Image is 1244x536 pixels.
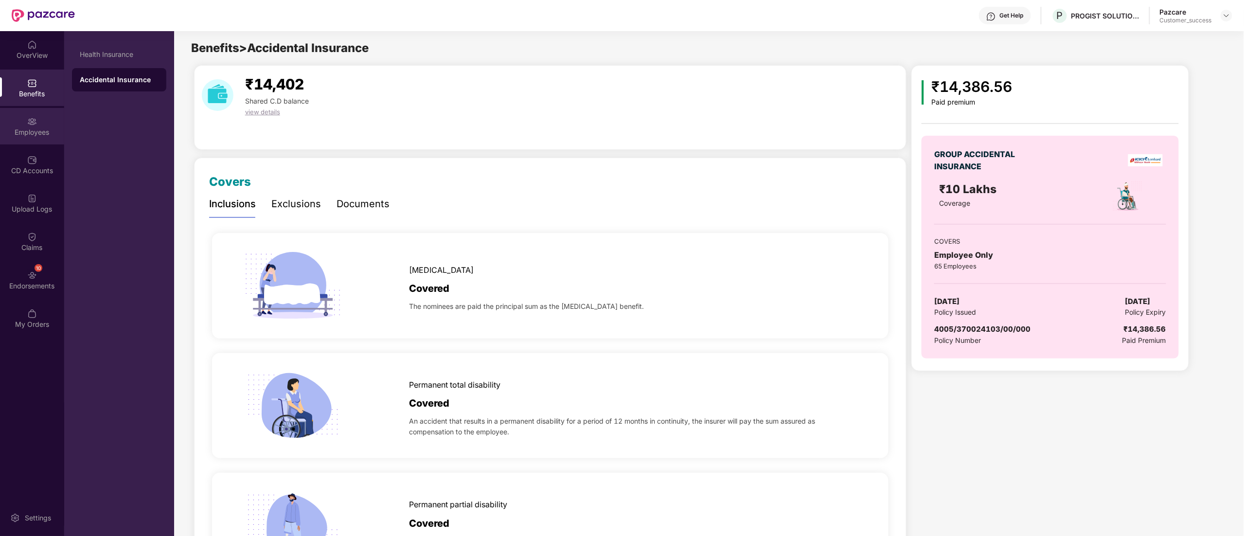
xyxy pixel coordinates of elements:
[10,513,20,523] img: svg+xml;base64,PHN2ZyBpZD0iU2V0dGluZy0yMHgyMCIgeG1sbnM9Imh0dHA6Ly93d3cudzMub3JnLzIwMDAvc3ZnIiB3aW...
[1223,12,1230,19] img: svg+xml;base64,PHN2ZyBpZD0iRHJvcGRvd24tMzJ4MzIiIHhtbG5zPSJodHRwOi8vd3d3LnczLm9yZy8yMDAwL3N2ZyIgd2...
[409,379,501,391] span: Permanent total disability
[80,75,159,85] div: Accidental Insurance
[409,499,508,511] span: Permanent partial disability
[1057,10,1063,21] span: P
[1071,11,1139,20] div: PROGIST SOLUTIONS LLP
[240,353,346,459] img: icon
[922,80,924,105] img: icon
[12,9,75,22] img: New Pazcare Logo
[934,296,960,307] span: [DATE]
[22,513,54,523] div: Settings
[934,307,976,318] span: Policy Issued
[409,516,450,531] span: Covered
[191,41,369,55] span: Benefits > Accidental Insurance
[1160,17,1212,24] div: Customer_success
[934,236,1166,246] div: COVERS
[1125,307,1166,318] span: Policy Expiry
[934,324,1031,334] span: 4005/370024103/00/000
[1160,7,1212,17] div: Pazcare
[1112,180,1143,212] img: policyIcon
[27,40,37,50] img: svg+xml;base64,PHN2ZyBpZD0iSG9tZSIgeG1sbnM9Imh0dHA6Ly93d3cudzMub3JnLzIwMDAvc3ZnIiB3aWR0aD0iMjAiIG...
[934,336,981,344] span: Policy Number
[1128,154,1163,166] img: insurerLogo
[409,264,474,276] span: [MEDICAL_DATA]
[27,117,37,126] img: svg+xml;base64,PHN2ZyBpZD0iRW1wbG95ZWVzIiB4bWxucz0iaHR0cDovL3d3dy53My5vcmcvMjAwMC9zdmciIHdpZHRoPS...
[27,232,37,242] img: svg+xml;base64,PHN2ZyBpZD0iQ2xhaW0iIHhtbG5zPSJodHRwOi8vd3d3LnczLm9yZy8yMDAwL3N2ZyIgd2lkdGg9IjIwIi...
[337,197,390,212] div: Documents
[409,396,450,411] span: Covered
[934,261,1166,271] div: 65 Employees
[409,416,861,437] span: An accident that results in a permanent disability for a period of 12 months in continuity, the i...
[409,281,450,296] span: Covered
[240,233,346,339] img: icon
[1122,335,1166,346] span: Paid Premium
[409,301,644,312] span: The nominees are paid the principal sum as the [MEDICAL_DATA] benefit.
[940,182,1000,196] span: ₹10 Lakhs
[245,108,280,116] span: view details
[1000,12,1024,19] div: Get Help
[932,75,1013,98] div: ₹14,386.56
[27,270,37,280] img: svg+xml;base64,PHN2ZyBpZD0iRW5kb3JzZW1lbnRzIiB4bWxucz0iaHR0cDovL3d3dy53My5vcmcvMjAwMC9zdmciIHdpZH...
[934,249,1166,261] div: Employee Only
[27,155,37,165] img: svg+xml;base64,PHN2ZyBpZD0iQ0RfQWNjb3VudHMiIGRhdGEtbmFtZT0iQ0QgQWNjb3VudHMiIHhtbG5zPSJodHRwOi8vd3...
[271,197,321,212] div: Exclusions
[245,97,309,105] span: Shared C.D balance
[27,194,37,203] img: svg+xml;base64,PHN2ZyBpZD0iVXBsb2FkX0xvZ3MiIGRhdGEtbmFtZT0iVXBsb2FkIExvZ3MiIHhtbG5zPSJodHRwOi8vd3...
[202,79,233,111] img: download
[986,12,996,21] img: svg+xml;base64,PHN2ZyBpZD0iSGVscC0zMngzMiIgeG1sbnM9Imh0dHA6Ly93d3cudzMub3JnLzIwMDAvc3ZnIiB3aWR0aD...
[940,199,971,207] span: Coverage
[1124,323,1166,335] div: ₹14,386.56
[27,78,37,88] img: svg+xml;base64,PHN2ZyBpZD0iQmVuZWZpdHMiIHhtbG5zPSJodHRwOi8vd3d3LnczLm9yZy8yMDAwL3N2ZyIgd2lkdGg9Ij...
[934,148,1019,173] div: GROUP ACCIDENTAL INSURANCE
[209,197,256,212] div: Inclusions
[80,51,159,58] div: Health Insurance
[932,98,1013,107] div: Paid premium
[209,173,251,191] div: Covers
[35,264,42,272] div: 10
[1125,296,1151,307] span: [DATE]
[27,309,37,319] img: svg+xml;base64,PHN2ZyBpZD0iTXlfT3JkZXJzIiBkYXRhLW5hbWU9Ik15IE9yZGVycyIgeG1sbnM9Imh0dHA6Ly93d3cudz...
[245,75,304,93] span: ₹14,402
